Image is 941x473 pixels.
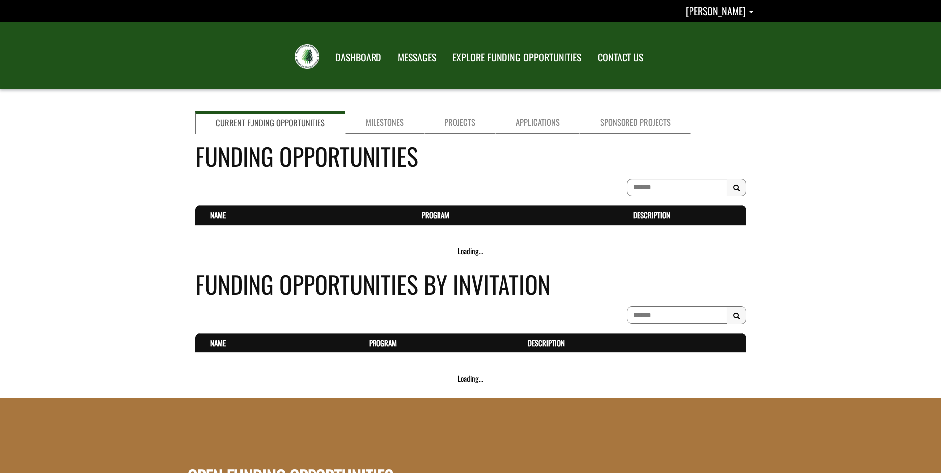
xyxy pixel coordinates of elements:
[686,3,746,18] span: [PERSON_NAME]
[195,373,746,384] div: Loading...
[727,306,746,324] button: Search Results
[369,337,397,348] a: Program
[445,45,589,70] a: EXPLORE FUNDING OPPORTUNITIES
[328,45,389,70] a: DASHBOARD
[195,266,746,301] h4: Funding Opportunities By Invitation
[195,111,345,134] a: Current Funding Opportunities
[496,111,580,134] a: Applications
[295,44,319,69] img: FRIAA Submissions Portal
[627,179,727,196] input: To search on partial text, use the asterisk (*) wildcard character.
[195,246,746,256] div: Loading...
[727,179,746,197] button: Search Results
[326,42,651,70] nav: Main Navigation
[210,209,226,220] a: Name
[345,111,424,134] a: Milestones
[422,209,449,220] a: Program
[195,138,746,174] h4: Funding Opportunities
[580,111,691,134] a: Sponsored Projects
[686,3,753,18] a: Darrick Graff
[725,333,746,353] th: Actions
[528,337,565,348] a: Description
[390,45,443,70] a: MESSAGES
[633,209,670,220] a: Description
[210,337,226,348] a: Name
[627,306,727,324] input: To search on partial text, use the asterisk (*) wildcard character.
[590,45,651,70] a: CONTACT US
[424,111,496,134] a: Projects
